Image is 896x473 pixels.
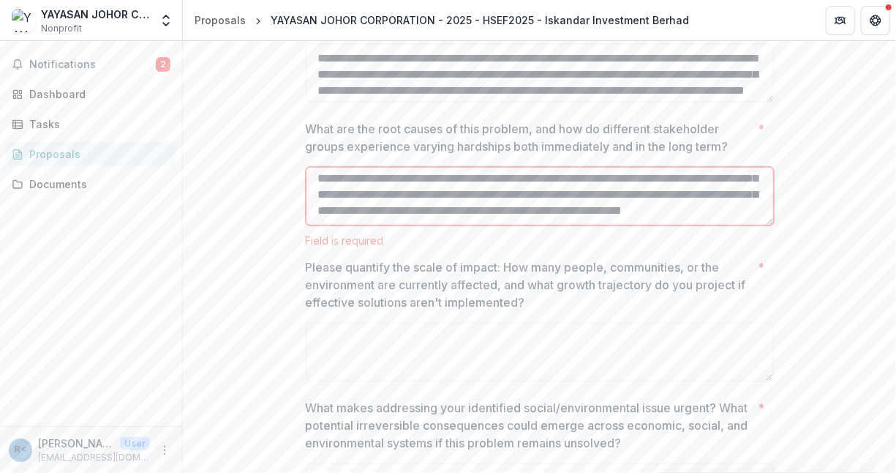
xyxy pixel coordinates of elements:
[120,437,150,450] p: User
[306,258,753,311] p: Please quantify the scale of impact: How many people, communities, or the environment are current...
[41,22,82,35] span: Nonprofit
[6,142,176,166] a: Proposals
[6,82,176,106] a: Dashboard
[29,86,165,102] div: Dashboard
[271,12,689,28] div: YAYASAN JOHOR CORPORATION - 2025 - HSEF2025 - Iskandar Investment Berhad
[12,9,35,32] img: YAYASAN JOHOR CORPORATION
[156,57,170,72] span: 2
[826,6,855,35] button: Partners
[306,120,753,155] p: What are the root causes of this problem, and how do different stakeholder groups experience vary...
[189,10,695,31] nav: breadcrumb
[156,442,173,459] button: More
[29,59,156,71] span: Notifications
[38,451,150,464] p: [EMAIL_ADDRESS][DOMAIN_NAME]
[29,176,165,192] div: Documents
[6,53,176,76] button: Notifications2
[38,436,114,451] p: [PERSON_NAME] MD [PERSON_NAME] <[EMAIL_ADDRESS][DOMAIN_NAME]>
[195,12,246,28] div: Proposals
[29,146,165,162] div: Proposals
[861,6,890,35] button: Get Help
[189,10,252,31] a: Proposals
[29,116,165,132] div: Tasks
[156,6,176,35] button: Open entity switcher
[15,445,26,455] div: Rosita MD Ali <rusita@jcorp.com.my>
[306,399,753,452] p: What makes addressing your identified social/environmental issue urgent? What potential irreversi...
[41,7,150,22] div: YAYASAN JOHOR CORPORATION
[6,172,176,196] a: Documents
[6,112,176,136] a: Tasks
[306,234,774,247] div: Field is required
